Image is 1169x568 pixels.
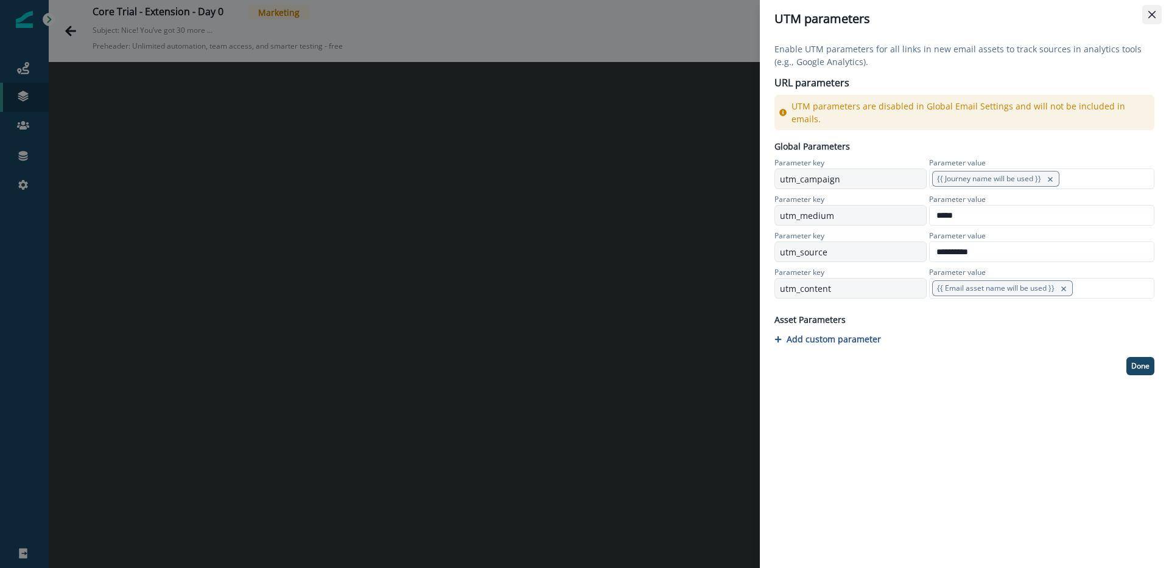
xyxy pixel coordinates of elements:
[1142,5,1162,24] button: Close
[1126,357,1154,375] button: Done
[774,140,850,153] p: Global Parameters
[929,267,986,278] p: Parameter value
[787,333,881,345] p: Add custom parameter
[774,158,824,168] p: Parameter key
[774,10,1154,28] div: UTM parameters
[780,209,834,222] p: utm_medium
[937,283,1055,293] span: {{ Email asset name will be used }}
[774,43,1154,68] p: Enable UTM parameters for all links in new email assets to track sources in analytics tools (e.g....
[1131,362,1150,370] p: Done
[774,331,881,347] button: Add custom parameter
[792,100,1150,125] p: UTM parameters are disabled in Global Email Settings and will not be included in emails.
[774,194,824,205] p: Parameter key
[780,246,827,258] p: utm_source
[774,230,824,241] p: Parameter key
[774,267,824,278] p: Parameter key
[937,173,1041,184] span: {{ Journey name will be used }}
[929,158,986,168] p: Parameter value
[929,230,986,241] p: Parameter value
[1046,175,1055,184] button: remove-button
[1059,285,1068,293] button: remove-button
[780,173,840,185] p: utm_campaign
[774,313,846,326] p: Asset Parameters
[780,282,831,295] p: utm_content
[929,194,986,205] p: Parameter value
[774,73,849,90] p: URL parameters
